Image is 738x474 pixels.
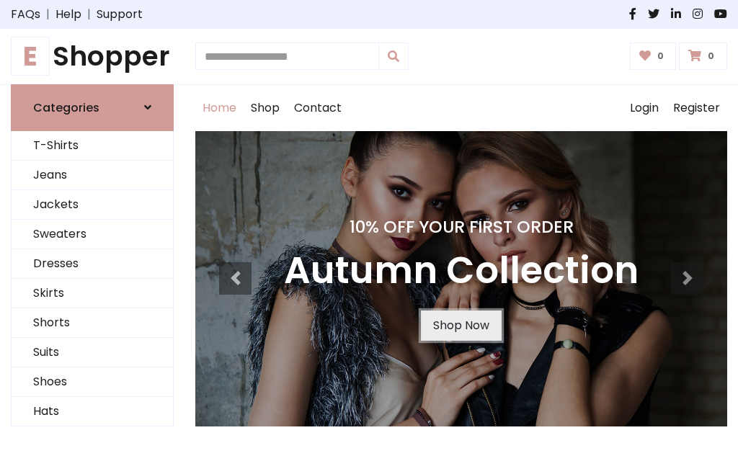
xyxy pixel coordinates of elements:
[421,310,502,341] a: Shop Now
[284,249,639,293] h3: Autumn Collection
[12,131,173,161] a: T-Shirts
[12,338,173,367] a: Suits
[11,6,40,23] a: FAQs
[287,85,349,131] a: Contact
[12,249,173,279] a: Dresses
[666,85,727,131] a: Register
[11,40,174,73] h1: Shopper
[12,161,173,190] a: Jeans
[11,37,50,76] span: E
[33,101,99,115] h6: Categories
[284,217,639,237] h4: 10% Off Your First Order
[195,85,244,131] a: Home
[12,367,173,397] a: Shoes
[40,6,55,23] span: |
[12,190,173,220] a: Jackets
[630,43,677,70] a: 0
[12,308,173,338] a: Shorts
[12,397,173,426] a: Hats
[623,85,666,131] a: Login
[97,6,143,23] a: Support
[55,6,81,23] a: Help
[704,50,718,63] span: 0
[679,43,727,70] a: 0
[244,85,287,131] a: Shop
[654,50,667,63] span: 0
[11,84,174,131] a: Categories
[81,6,97,23] span: |
[12,279,173,308] a: Skirts
[11,40,174,73] a: EShopper
[12,220,173,249] a: Sweaters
